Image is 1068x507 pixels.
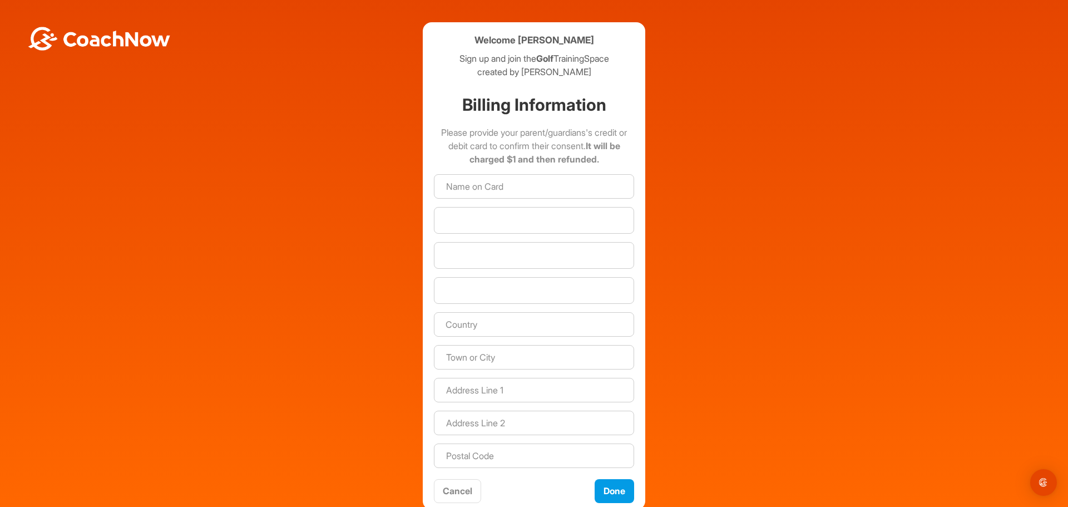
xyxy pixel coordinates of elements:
[434,174,634,199] input: Name on Card
[474,33,594,47] h4: Welcome [PERSON_NAME]
[446,250,622,260] iframe: Secure expiration date input frame
[1030,469,1057,496] div: Open Intercom Messenger
[434,52,634,65] p: Sign up and join the TrainingSpace
[434,65,634,78] p: created by [PERSON_NAME]
[446,215,622,225] iframe: Secure card number input frame
[469,140,620,165] strong: It will be charged $1 and then refunded.
[434,444,634,468] input: Postal Code
[434,411,634,435] input: Address Line 2
[434,345,634,370] input: Town or City
[434,126,634,174] p: Please provide your parent/guardians's credit or debit card to confirm their consent.
[434,87,634,126] h1: Billing Information
[536,53,553,64] strong: Golf
[434,479,481,503] button: Cancel
[446,285,622,296] iframe: Secure CVC input frame
[434,312,634,337] input: Country
[595,479,634,503] button: Done
[27,27,171,51] img: BwLJSsUCoWCh5upNqxVrqldRgqLPVwmV24tXu5FoVAoFEpwwqQ3VIfuoInZCoVCoTD4vwADAC3ZFMkVEQFDAAAAAElFTkSuQmCC
[434,378,634,402] input: Address Line 1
